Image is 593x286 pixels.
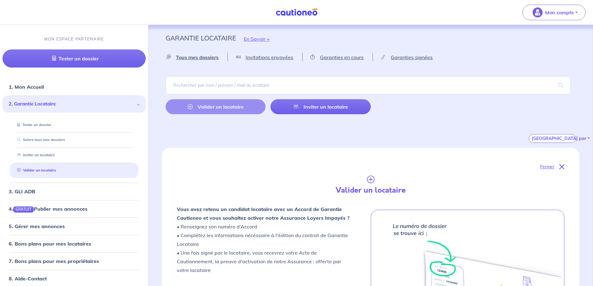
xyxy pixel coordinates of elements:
a: 8. Aide-Contact [9,275,47,282]
div: 2. Garantie Locataire [2,96,146,113]
p: • Renseignez son numéro d’Accord • Complétez les informations nécéssaire à l'édition du contrat d... [177,205,353,274]
span: Invitations envoyées [246,54,293,60]
div: 3. GLI ADB [2,185,146,198]
a: Garanties en cours [303,53,373,61]
a: 4.GRATUITPublier mes annonces [9,206,87,212]
div: 4.GRATUITPublier mes annonces [2,203,146,215]
a: Valider un locataire [15,168,56,172]
div: 6. Bons plans pour mes locataires [2,237,146,250]
a: Suivre tous mes dossiers [15,138,65,142]
div: Valider un locataire [10,165,138,176]
a: 6. Bons plans pour mes locataires [9,241,91,247]
input: Rechercher par nom / prénom / mail du locataire [166,76,571,94]
span: Tous mes dossiers [176,54,219,60]
a: 1. Mon Accueil [9,84,44,90]
img: illu_account_valid_menu.svg [533,7,543,17]
img: Cautioneo [273,8,320,16]
p: Mon compte [545,9,574,16]
a: 3. GLI ADB [9,188,35,195]
strong: Vous avez retenu un candidat locataire avec un Accord de Garantie Cautioneo et vous souhaitez act... [177,206,350,221]
a: Inviter un locataire [15,153,55,157]
a: Tester un dossier [2,49,146,68]
p: Garantie Locataire [166,32,236,44]
button: En Savoir + [236,30,278,48]
div: Tester un dossier [10,120,138,130]
span: search [551,77,571,94]
div: 5. Gérer mes annonces [2,220,146,232]
div: 1. Mon Accueil [2,81,146,93]
a: Invitations envoyées [228,53,302,61]
button: illu_account_valid_menu.svgMon compte [522,5,586,20]
a: Inviter un locataire [271,99,370,114]
div: Suivre tous mes dossiers [10,135,138,145]
div: Inviter un locataire [10,150,138,160]
a: 5. Gérer mes annonces [9,223,65,229]
a: Tous mes dossiers [166,53,228,61]
p: MON ESPACE PARTENAIRE [44,36,104,42]
div: 7. Bons plans pour mes propriétaires [2,255,146,267]
h4: Valider un locataire [272,186,469,195]
a: Tester un dossier [15,123,51,127]
a: 7. Bons plans pour mes propriétaires [9,258,99,264]
p: Fermer [540,163,554,171]
div: 8. Aide-Contact [2,272,146,285]
span: 2. Garantie Locataire [9,101,135,108]
span: Garanties signées [391,54,433,60]
span: Garanties en cours [320,54,364,60]
a: Garanties signées [373,53,442,61]
button: [GEOGRAPHIC_DATA] par [529,134,576,143]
